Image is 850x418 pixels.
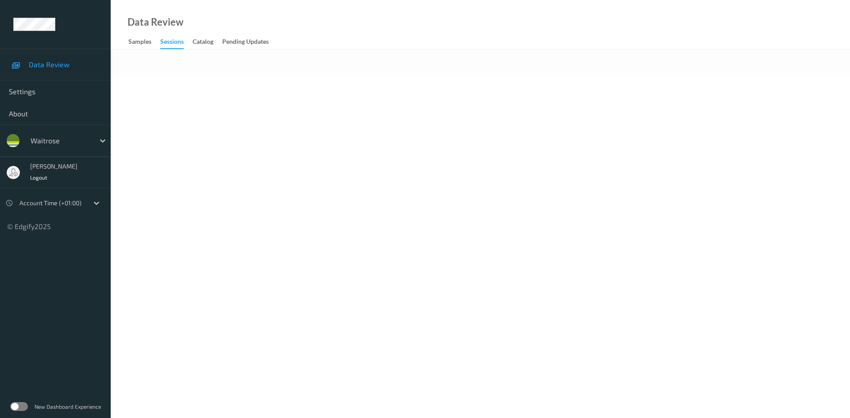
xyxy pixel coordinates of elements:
[128,37,151,48] div: Samples
[160,37,184,49] div: Sessions
[193,37,213,48] div: Catalog
[160,36,193,49] a: Sessions
[222,37,269,48] div: Pending Updates
[222,36,278,48] a: Pending Updates
[128,36,160,48] a: Samples
[127,18,183,27] div: Data Review
[193,36,222,48] a: Catalog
